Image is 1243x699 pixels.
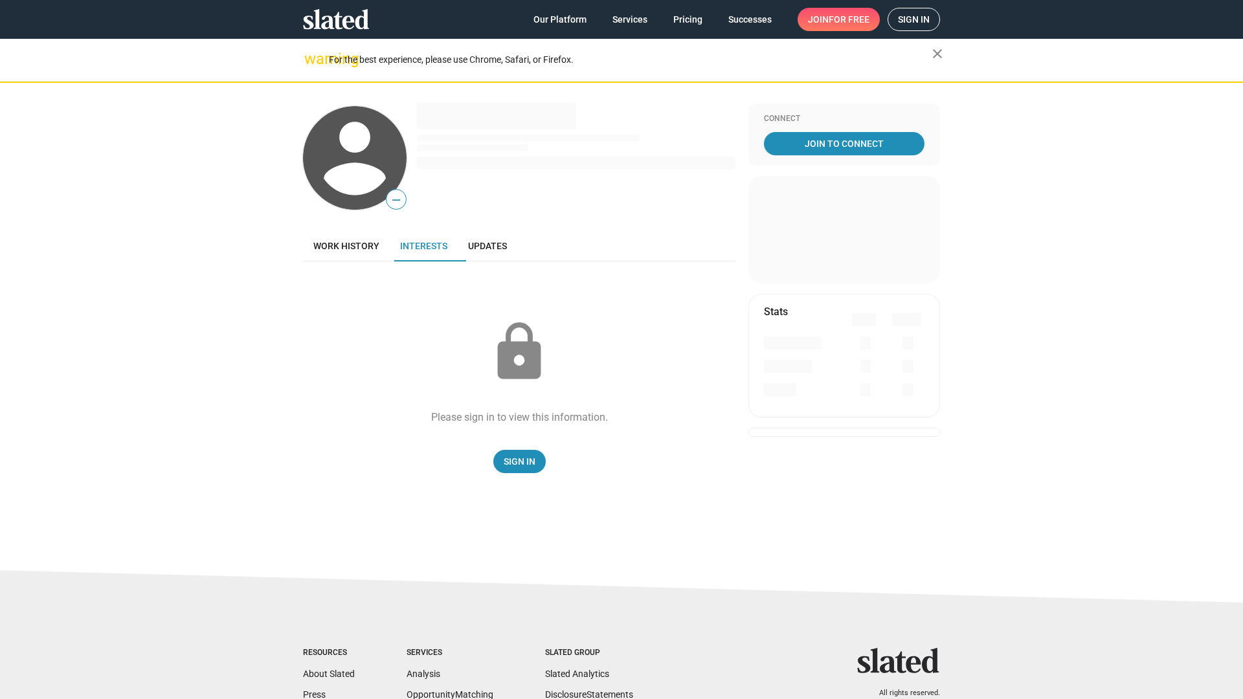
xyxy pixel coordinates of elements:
[728,8,772,31] span: Successes
[407,669,440,679] a: Analysis
[808,8,869,31] span: Join
[545,669,609,679] a: Slated Analytics
[493,450,546,473] a: Sign In
[400,241,447,251] span: Interests
[303,669,355,679] a: About Slated
[407,648,493,658] div: Services
[602,8,658,31] a: Services
[458,230,517,261] a: Updates
[663,8,713,31] a: Pricing
[431,410,608,424] div: Please sign in to view this information.
[390,230,458,261] a: Interests
[898,8,930,30] span: Sign in
[612,8,647,31] span: Services
[523,8,597,31] a: Our Platform
[798,8,880,31] a: Joinfor free
[545,648,633,658] div: Slated Group
[329,51,932,69] div: For the best experience, please use Chrome, Safari, or Firefox.
[764,114,924,124] div: Connect
[888,8,940,31] a: Sign in
[764,305,788,318] mat-card-title: Stats
[930,46,945,61] mat-icon: close
[468,241,507,251] span: Updates
[386,192,406,208] span: —
[303,648,355,658] div: Resources
[304,51,320,67] mat-icon: warning
[829,8,869,31] span: for free
[487,320,552,384] mat-icon: lock
[764,132,924,155] a: Join To Connect
[767,132,922,155] span: Join To Connect
[504,450,535,473] span: Sign In
[533,8,587,31] span: Our Platform
[303,230,390,261] a: Work history
[313,241,379,251] span: Work history
[673,8,702,31] span: Pricing
[718,8,782,31] a: Successes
